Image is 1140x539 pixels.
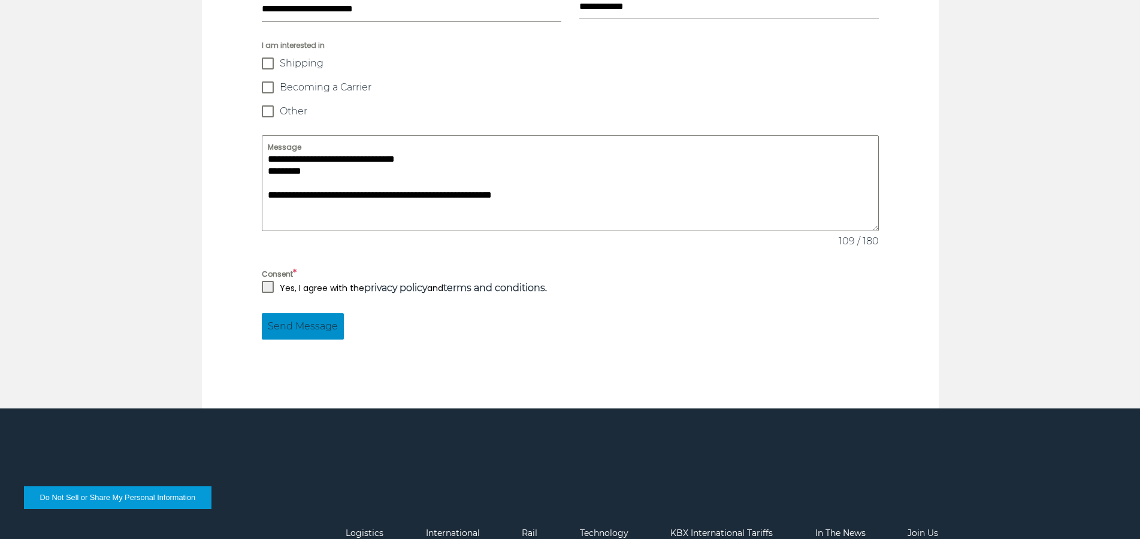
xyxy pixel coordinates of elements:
a: Logistics [346,528,383,538]
a: terms and conditions [443,282,545,293]
a: Technology [580,528,628,538]
label: Becoming a Carrier [262,81,879,93]
span: 109 / 180 [831,234,879,249]
a: privacy policy [364,282,427,293]
label: Consent [262,267,879,281]
button: Send Message [262,313,344,340]
span: Becoming a Carrier [280,81,371,93]
p: Yes, I agree with the and [280,281,547,295]
label: Shipping [262,57,879,69]
a: KBX International Tariffs [670,528,773,538]
span: Send Message [268,319,338,334]
a: Rail [522,528,537,538]
label: Other [262,105,879,117]
a: In The News [815,528,866,538]
span: Other [280,105,307,117]
span: I am interested in [262,40,879,52]
button: Do Not Sell or Share My Personal Information [24,486,211,509]
strong: . [443,282,547,294]
span: Shipping [280,57,323,69]
a: International [426,528,480,538]
a: Join Us [908,528,938,538]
